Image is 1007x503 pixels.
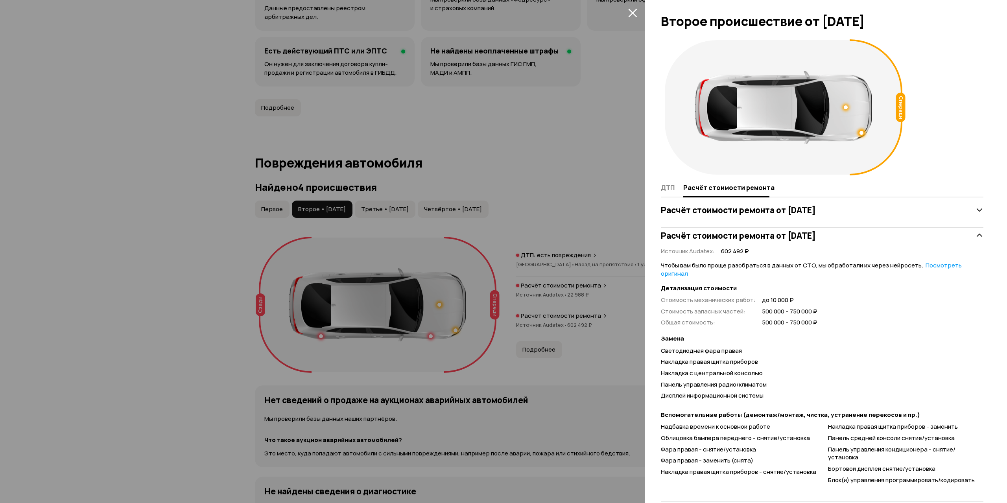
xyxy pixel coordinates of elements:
span: Накладка правая щитка приборов - заменить [828,422,958,431]
span: Стоимость запасных частей : [661,307,745,315]
span: Фара правая - снятие/установка [661,445,756,453]
span: Светодиодная фара правая [661,346,742,355]
div: Спереди [896,93,906,122]
span: Источник Audatex : [661,247,715,255]
span: Бортовой дисплей снятие/установка [828,464,935,473]
span: Облицовка бампера переднего - снятие/установка [661,434,810,442]
span: Общая стоимость : [661,318,715,326]
a: Посмотреть оригинал [661,261,962,278]
span: 500 000 – 750 000 ₽ [762,319,817,327]
span: Накладка с центральной консолью [661,369,763,377]
span: Стоимость механических работ : [661,296,756,304]
h3: Расчёт стоимости ремонта от [DATE] [661,205,816,215]
button: закрыть [626,6,639,19]
span: Накладка правая щитка приборов - снятие/установка [661,468,816,476]
strong: Детализация стоимости [661,284,983,293]
span: Чтобы вам было проще разобраться в данных от СТО, мы обработали их через нейросеть. [661,261,962,278]
h3: Расчёт стоимости ремонта от [DATE] [661,230,816,241]
span: Панель средней консоли снятие/установка [828,434,955,442]
span: до 10 000 ₽ [762,296,817,304]
span: ДТП [661,184,675,192]
span: Панель управления радио/климатом [661,380,767,389]
span: 602 492 ₽ [721,247,749,256]
span: 500 000 – 750 000 ₽ [762,308,817,316]
span: Надбавка времени к основной работе [661,422,770,431]
span: Фара правая - заменить (снята) [661,456,753,464]
span: Накладка правая щитка приборов [661,357,758,366]
strong: Вспомогательные работы (демонтаж/монтаж, чистка, устранение перекосов и пр.) [661,411,983,419]
span: Расчёт стоимости ремонта [683,184,775,192]
span: Панель управления кондиционера - снятие/установка [828,445,955,462]
strong: Замена [661,335,983,343]
span: Блок(и) управления программировать/кодировать [828,476,975,484]
span: Дисплей информационной системы [661,391,764,400]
